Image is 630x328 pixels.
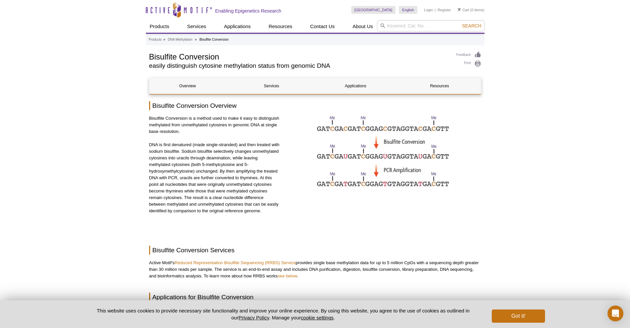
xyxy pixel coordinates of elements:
h2: Bisulfite Conversion Services [149,246,481,255]
img: DNA sequence following bisulfite conversion and PCR amplification [317,115,449,189]
li: (0 items) [458,6,484,14]
div: Open Intercom Messenger [608,306,623,321]
a: Register [438,8,451,12]
a: English [399,6,417,14]
button: cookie settings [301,315,333,320]
li: » [163,38,165,41]
p: Bisulfite Conversion is a method used to make it easy to distinguish methylated from unmethylated... [149,115,280,135]
li: | [435,6,436,14]
h2: Bisulfite Conversion Overview [149,101,481,110]
a: Privacy Policy [238,315,269,320]
a: Reduced Representation Bisulfite Sequencing (RRBS) Service [175,260,296,265]
a: Contact Us [306,20,339,33]
span: Search [462,23,481,28]
p: Active Motif’s provides single base methylation data for up to 5 million CpGs with a sequencing d... [149,260,481,279]
a: Services [183,20,210,33]
li: Bisulfite Conversion [199,38,229,41]
a: Products [149,37,162,43]
a: Feedback [456,51,481,59]
a: Applications [220,20,255,33]
a: [GEOGRAPHIC_DATA] [351,6,396,14]
h2: Applications for Bisulfite Conversion [149,293,481,302]
a: Services [233,78,310,94]
a: Products [146,20,173,33]
a: DNA Methylation [168,37,192,43]
a: Print [456,60,481,67]
a: see below [277,273,297,278]
a: Applications [317,78,394,94]
input: Keyword, Cat. No. [377,20,484,31]
h1: Bisulfite Conversion [149,51,450,61]
h2: easily distinguish cytosine methylation status from genomic DNA [149,63,450,69]
a: Resources [265,20,296,33]
li: » [195,38,197,41]
p: DNA is first denatured (made single-stranded) and then treated with sodium bisulfite. Sodium bisu... [149,142,280,214]
p: This website uses cookies to provide necessary site functionality and improve your online experie... [85,307,481,321]
img: Your Cart [458,8,461,11]
a: About Us [349,20,377,33]
h2: Enabling Epigenetics Research [215,8,281,14]
a: Cart [458,8,469,12]
a: Overview [149,78,226,94]
button: Got it! [492,309,545,323]
a: Login [424,8,433,12]
button: Search [460,23,483,29]
a: Resources [401,78,478,94]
